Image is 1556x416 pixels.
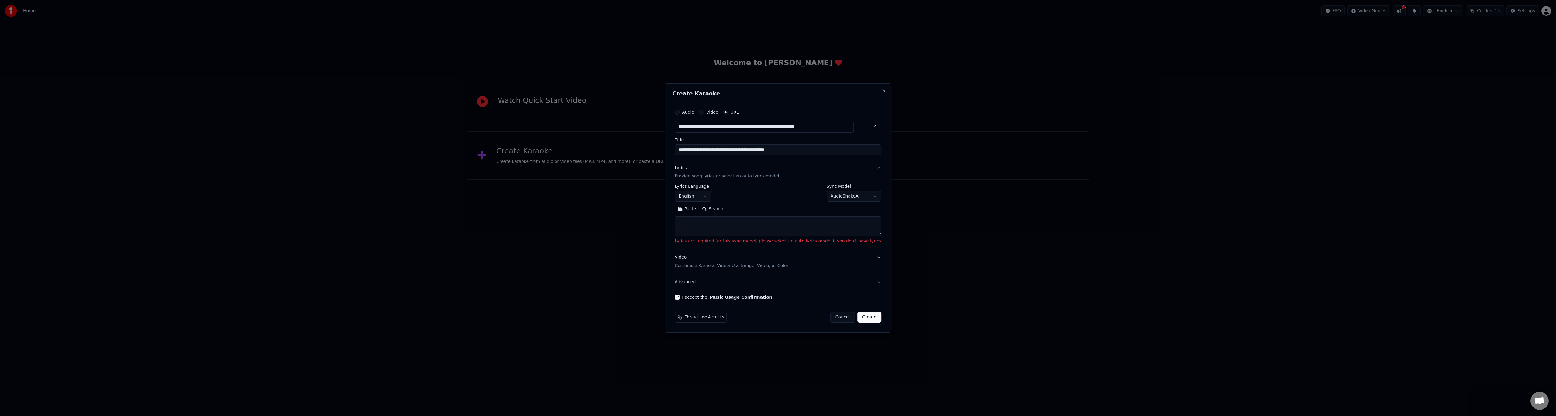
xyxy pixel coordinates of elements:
[830,312,855,323] button: Cancel
[675,255,788,269] div: Video
[675,239,881,245] p: Lyrics are required for this sync model, please select an auto lyrics model if you don't have lyrics
[699,205,726,214] button: Search
[675,205,699,214] button: Paste
[857,312,881,323] button: Create
[675,184,711,189] label: Lyrics Language
[710,295,772,299] button: I accept the
[685,315,724,320] span: This will use 4 credits
[730,110,739,114] label: URL
[675,138,881,142] label: Title
[675,263,788,269] p: Customize Karaoke Video: Use Image, Video, or Color
[675,184,881,249] div: LyricsProvide song lyrics or select an auto lyrics model
[675,250,881,274] button: VideoCustomize Karaoke Video: Use Image, Video, or Color
[675,174,779,180] p: Provide song lyrics or select an auto lyrics model
[672,91,884,96] h2: Create Karaoke
[675,274,881,290] button: Advanced
[682,295,772,299] label: I accept the
[675,160,881,184] button: LyricsProvide song lyrics or select an auto lyrics model
[827,184,881,189] label: Sync Model
[682,110,694,114] label: Audio
[675,165,687,171] div: Lyrics
[706,110,718,114] label: Video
